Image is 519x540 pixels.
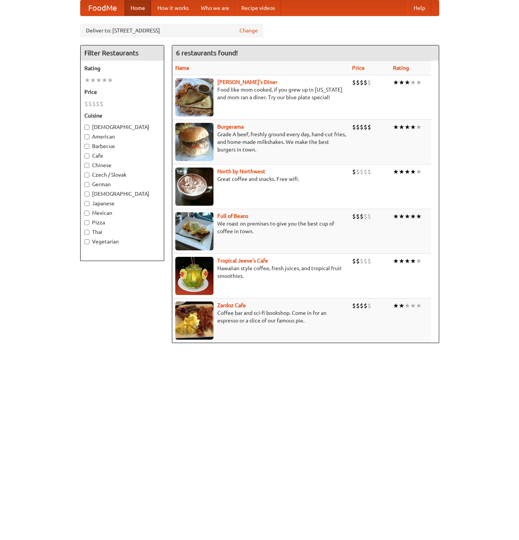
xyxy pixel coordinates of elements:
[84,76,90,84] li: ★
[84,152,160,160] label: Cafe
[407,0,431,16] a: Help
[367,257,371,265] li: $
[404,78,410,87] li: ★
[84,181,160,188] label: German
[217,302,246,308] a: Zardoz Cafe
[84,201,89,206] input: Japanese
[399,212,404,221] li: ★
[364,257,367,265] li: $
[393,65,409,71] a: Rating
[399,301,404,310] li: ★
[393,301,399,310] li: ★
[404,168,410,176] li: ★
[367,212,371,221] li: $
[175,220,346,235] p: We roast on premises to give you the best cup of coffee in town.
[175,168,213,206] img: north.jpg
[360,123,364,131] li: $
[90,76,96,84] li: ★
[92,100,96,108] li: $
[239,27,258,34] a: Change
[80,24,264,37] div: Deliver to: [STREET_ADDRESS]
[84,144,89,149] input: Barbecue
[410,257,416,265] li: ★
[399,78,404,87] li: ★
[84,228,160,236] label: Thai
[404,212,410,221] li: ★
[410,212,416,221] li: ★
[176,49,238,56] ng-pluralize: 6 restaurants found!
[84,230,89,235] input: Thai
[84,182,89,187] input: German
[175,86,346,101] p: Food like mom cooked, if you grew up in [US_STATE] and mom ran a diner. Try our blue plate special!
[404,123,410,131] li: ★
[393,212,399,221] li: ★
[217,124,244,130] a: Burgerama
[364,123,367,131] li: $
[352,78,356,87] li: $
[217,79,277,85] a: [PERSON_NAME]'s Diner
[416,301,422,310] li: ★
[416,257,422,265] li: ★
[84,112,160,119] h5: Cuisine
[84,220,89,225] input: Pizza
[107,76,113,84] li: ★
[352,301,356,310] li: $
[81,0,124,16] a: FoodMe
[364,301,367,310] li: $
[360,212,364,221] li: $
[84,239,89,244] input: Vegetarian
[84,190,160,198] label: [DEMOGRAPHIC_DATA]
[175,175,346,183] p: Great coffee and snacks. Free wifi.
[84,209,160,217] label: Mexican
[175,257,213,295] img: jeeves.jpg
[352,65,365,71] a: Price
[352,212,356,221] li: $
[84,133,160,140] label: American
[217,258,268,264] b: Tropical Jeeve's Cafe
[84,64,160,72] h5: Rating
[399,123,404,131] li: ★
[175,212,213,250] img: beans.jpg
[84,142,160,150] label: Barbecue
[84,100,88,108] li: $
[393,123,399,131] li: ★
[410,168,416,176] li: ★
[399,168,404,176] li: ★
[360,78,364,87] li: $
[81,45,164,61] h4: Filter Restaurants
[352,257,356,265] li: $
[364,168,367,176] li: $
[393,78,399,87] li: ★
[124,0,151,16] a: Home
[175,309,346,324] p: Coffee bar and sci-fi bookshop. Come in for an espresso or a slice of our famous pie.
[84,211,89,216] input: Mexican
[175,123,213,161] img: burgerama.jpg
[410,301,416,310] li: ★
[84,192,89,197] input: [DEMOGRAPHIC_DATA]
[399,257,404,265] li: ★
[84,88,160,96] h5: Price
[96,100,100,108] li: $
[151,0,195,16] a: How it works
[393,168,399,176] li: ★
[364,212,367,221] li: $
[356,78,360,87] li: $
[356,257,360,265] li: $
[352,168,356,176] li: $
[410,123,416,131] li: ★
[416,168,422,176] li: ★
[84,172,89,177] input: Czech / Slovak
[217,213,248,219] b: Full of Beans
[84,200,160,207] label: Japanese
[356,301,360,310] li: $
[416,78,422,87] li: ★
[84,153,89,158] input: Cafe
[356,123,360,131] li: $
[367,78,371,87] li: $
[356,212,360,221] li: $
[195,0,235,16] a: Who we are
[393,257,399,265] li: ★
[416,212,422,221] li: ★
[364,78,367,87] li: $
